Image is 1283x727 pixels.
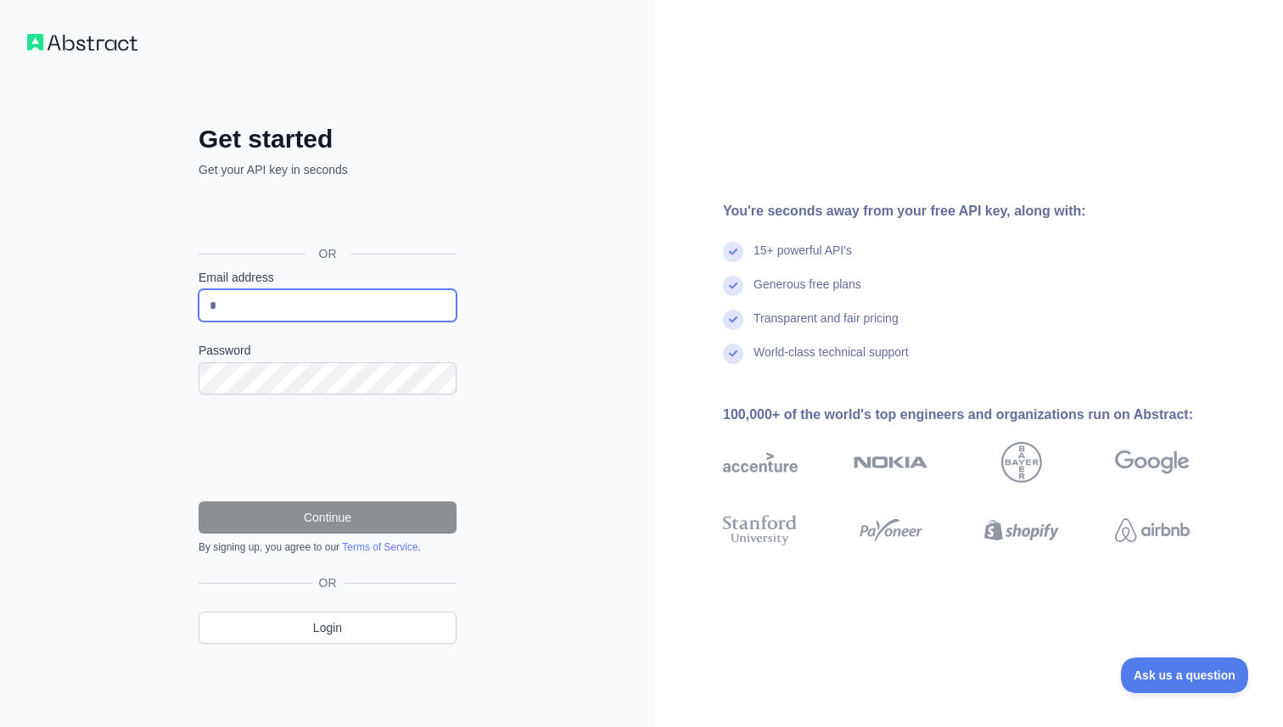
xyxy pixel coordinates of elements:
a: Terms of Service [342,541,417,553]
div: Generous free plans [754,276,861,310]
img: stanford university [723,512,798,549]
div: You're seconds away from your free API key, along with: [723,201,1244,221]
button: Continue [199,501,457,534]
div: Transparent and fair pricing [754,310,899,344]
div: World-class technical support [754,344,909,377]
img: check mark [723,242,743,262]
iframe: reCAPTCHA [199,415,457,481]
span: OR [312,574,344,591]
img: check mark [723,310,743,330]
p: Get your API key in seconds [199,161,457,178]
img: accenture [723,442,798,483]
div: 15+ powerful API's [754,242,852,276]
img: bayer [1001,442,1042,483]
div: 100,000+ of the world's top engineers and organizations run on Abstract: [723,405,1244,425]
label: Password [199,342,457,359]
img: Workflow [27,34,137,51]
img: payoneer [854,512,928,549]
img: nokia [854,442,928,483]
h2: Get started [199,124,457,154]
img: airbnb [1115,512,1190,549]
iframe: Sign in with Google Button [190,197,462,234]
img: google [1115,442,1190,483]
img: shopify [984,512,1059,549]
label: Email address [199,269,457,286]
div: By signing up, you agree to our . [199,540,457,554]
img: check mark [723,276,743,296]
iframe: Toggle Customer Support [1121,657,1249,693]
img: check mark [723,344,743,364]
a: Login [199,612,457,644]
span: OR [305,245,350,262]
